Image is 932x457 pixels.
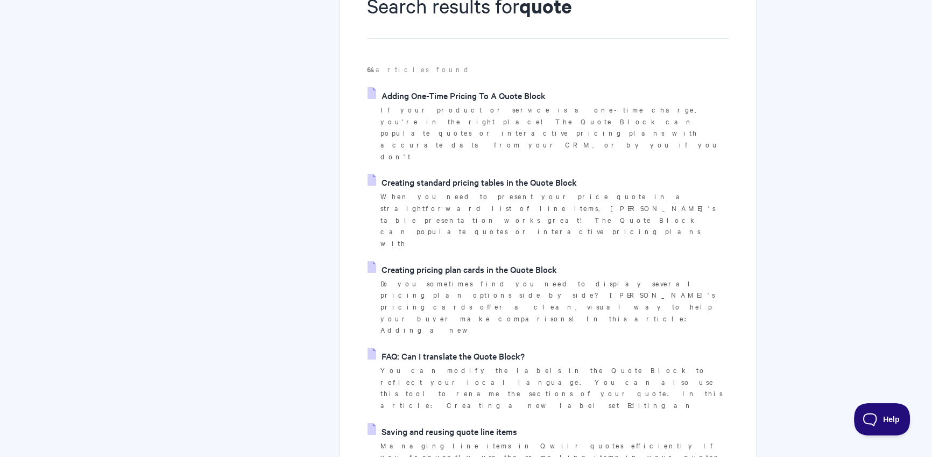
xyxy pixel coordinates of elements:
[367,64,729,75] p: articles found
[368,174,577,190] a: Creating standard pricing tables in the Quote Block
[368,348,525,364] a: FAQ: Can I translate the Quote Block?
[854,403,910,435] iframe: Toggle Customer Support
[368,87,546,103] a: Adding One-Time Pricing To A Quote Block
[380,191,729,249] p: When you need to present your price quote in a straightforward list of line items, [PERSON_NAME]'...
[380,278,729,336] p: Do you sometimes find you need to display several pricing plan options side by side? [PERSON_NAME...
[368,261,557,277] a: Creating pricing plan cards in the Quote Block
[368,423,517,439] a: Saving and reusing quote line items
[380,364,729,411] p: You can modify the labels in the Quote Block to reflect your local language. You can also use thi...
[380,104,729,163] p: If your product or service is a one-time charge, you're in the right place! The Quote Block can p...
[367,64,376,74] strong: 64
